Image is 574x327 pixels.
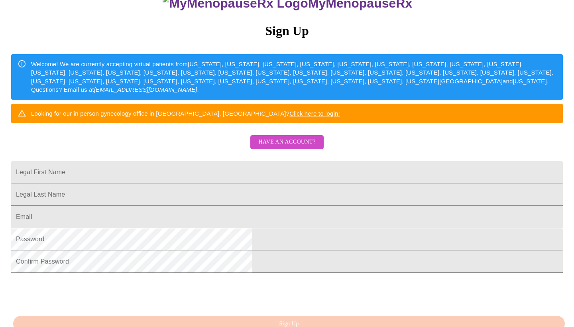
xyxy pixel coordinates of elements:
a: Have an account? [248,144,325,151]
div: Looking for our in person gynecology office in [GEOGRAPHIC_DATA], [GEOGRAPHIC_DATA]? [31,106,340,121]
div: Welcome! We are currently accepting virtual patients from [US_STATE], [US_STATE], [US_STATE], [US... [31,57,556,97]
iframe: reCAPTCHA [11,277,132,308]
a: Click here to login! [289,110,340,117]
em: [EMAIL_ADDRESS][DOMAIN_NAME] [94,86,197,93]
button: Have an account? [250,135,323,149]
span: Have an account? [258,137,315,147]
h3: Sign Up [11,24,563,38]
